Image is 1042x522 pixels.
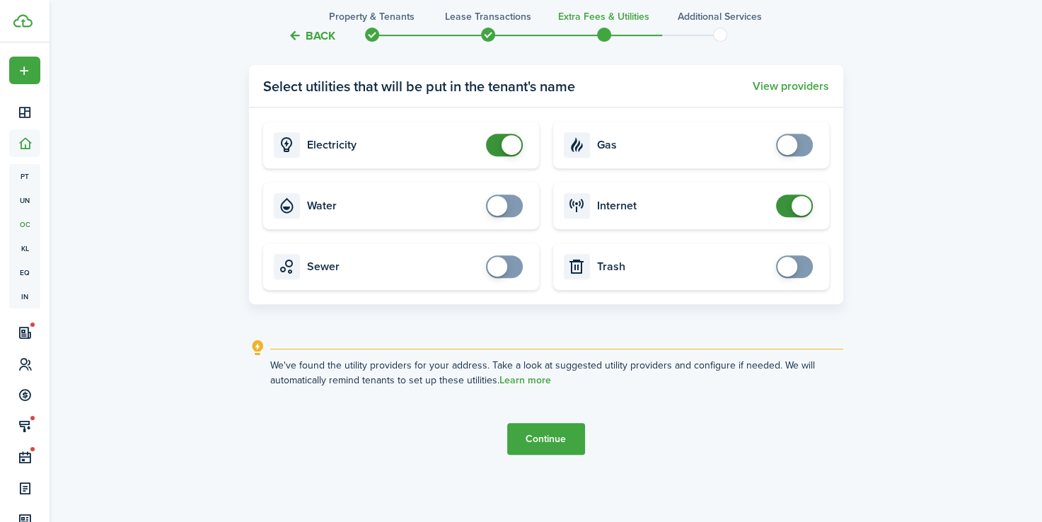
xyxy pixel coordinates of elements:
[329,9,415,24] h3: Property & Tenants
[753,80,829,93] button: View providers
[9,188,40,212] a: un
[270,358,843,388] explanation-description: We've found the utility providers for your address. Take a look at suggested utility providers an...
[288,28,335,43] button: Back
[9,57,40,84] button: Open menu
[597,260,769,273] card-title: Trash
[9,212,40,236] a: oc
[307,260,479,273] card-title: Sewer
[499,375,551,386] a: Learn more
[9,164,40,188] a: pt
[445,9,531,24] h3: Lease Transactions
[507,423,585,455] button: Continue
[13,14,33,28] img: TenantCloud
[9,284,40,308] a: in
[307,139,479,151] card-title: Electricity
[558,9,649,24] h3: Extra fees & Utilities
[9,260,40,284] a: eq
[678,9,762,24] h3: Additional Services
[249,340,267,356] i: outline
[263,76,575,97] panel-main-title: Select utilities that will be put in the tenant's name
[307,199,479,212] card-title: Water
[597,139,769,151] card-title: Gas
[9,236,40,260] a: kl
[597,199,769,212] card-title: Internet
